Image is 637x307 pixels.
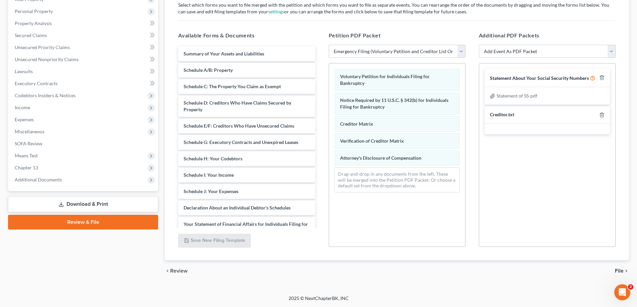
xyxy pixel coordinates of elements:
a: SOFA Review [9,138,158,150]
span: Attorney's Disclosure of Compensation [340,155,421,161]
span: Notice Required by 11 U.S.C. § 342(b) for Individuals Filing for Bankruptcy [340,97,448,110]
a: Unsecured Nonpriority Claims [9,53,158,65]
span: Statement of SS-pdf [497,93,537,99]
button: chevron_left Review [165,268,194,274]
span: Miscellaneous [15,129,44,134]
p: Select which forms you want to file merged with the petition and which forms you want to file as ... [178,2,616,15]
a: Review & File [8,215,158,229]
span: Schedule D: Creditors Who Have Claims Secured by Property [184,100,291,112]
span: Your Statement of Financial Affairs for Individuals Filing for Bankruptcy [184,221,308,234]
span: Statement About Your Social Security Numbers [490,75,589,81]
a: Executory Contracts [9,78,158,90]
a: Property Analysis [9,17,158,29]
i: chevron_left [165,268,170,274]
span: Means Test [15,153,38,158]
h5: Available Forms & Documents [178,31,315,39]
a: Lawsuits [9,65,158,78]
span: Unsecured Priority Claims [15,44,70,50]
span: Expenses [15,117,34,122]
a: Download & Print [8,196,158,212]
span: Verification of Creditor Matrix [340,138,404,144]
span: Schedule A/B: Property [184,67,233,73]
span: Codebtors Insiders & Notices [15,93,76,98]
span: Schedule G: Executory Contracts and Unexpired Leases [184,139,298,145]
div: Creditor.txt [490,112,514,118]
button: Save New Filing Template [178,234,251,248]
span: Personal Property [15,8,53,14]
span: Voluntary Petition for Individuals Filing for Bankruptcy [340,73,430,86]
span: Schedule E/F: Creditors Who Have Unsecured Claims [184,123,294,129]
span: Additional Documents [15,177,62,182]
a: Unsecured Priority Claims [9,41,158,53]
span: SOFA Review [15,141,42,146]
div: Drag-and-drop in any documents from the left. These will be merged into the Petition PDF Packet. ... [334,167,460,192]
span: Review [170,268,188,274]
span: Lawsuits [15,68,33,74]
span: 2 [628,284,633,290]
span: Schedule J: Your Expenses [184,188,238,194]
span: Chapter 13 [15,165,38,170]
i: chevron_right [624,268,629,274]
a: Secured Claims [9,29,158,41]
div: 2025 © NextChapterBK, INC [128,295,509,307]
span: Schedule H: Your Codebtors [184,156,242,161]
span: Declaration About an Individual Debtor's Schedules [184,205,291,210]
iframe: Intercom live chat [614,284,630,300]
span: Summary of Your Assets and Liabilities [184,51,264,56]
a: settings [268,9,284,14]
h5: Additional PDF Packets [479,31,616,39]
span: Income [15,105,30,110]
span: Property Analysis [15,20,52,26]
span: Schedule I: Your Income [184,172,234,178]
span: Unsecured Nonpriority Claims [15,56,79,62]
span: Secured Claims [15,32,47,38]
span: Petition PDF Packet [329,32,381,38]
span: Schedule C: The Property You Claim as Exempt [184,84,281,89]
span: Executory Contracts [15,81,58,86]
span: Creditor Matrix [340,121,373,127]
span: File [615,268,624,274]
